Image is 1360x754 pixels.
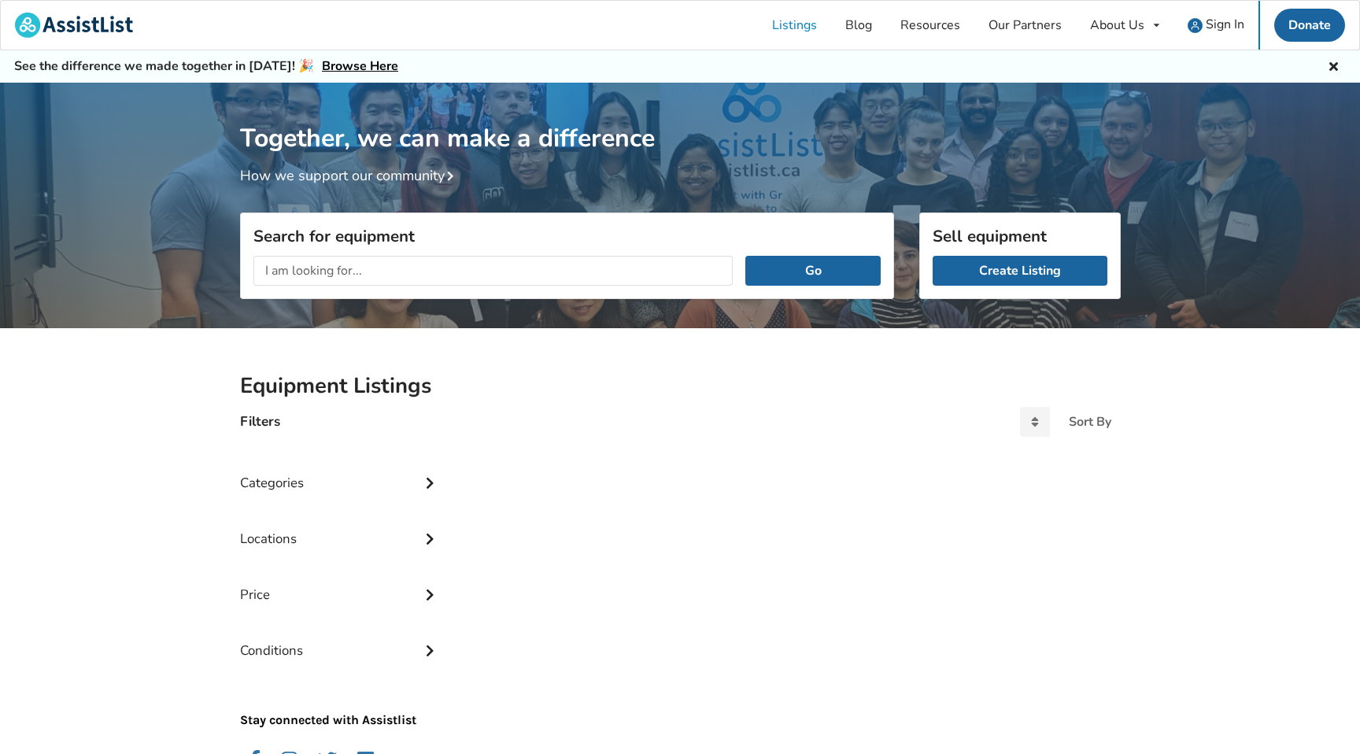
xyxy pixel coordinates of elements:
[1274,9,1345,42] a: Donate
[240,667,442,730] p: Stay connected with Assistlist
[831,1,886,50] a: Blog
[758,1,831,50] a: Listings
[322,57,398,75] a: Browse Here
[745,256,880,286] button: Go
[1069,416,1111,428] div: Sort By
[1173,1,1258,50] a: user icon Sign In
[253,256,734,286] input: I am looking for...
[240,83,1121,154] h1: Together, we can make a difference
[240,499,442,555] div: Locations
[1188,18,1203,33] img: user icon
[933,226,1107,246] h3: Sell equipment
[240,611,442,667] div: Conditions
[240,412,280,431] h4: Filters
[253,226,881,246] h3: Search for equipment
[240,166,460,185] a: How we support our community
[974,1,1076,50] a: Our Partners
[240,372,1121,400] h2: Equipment Listings
[15,13,133,38] img: assistlist-logo
[933,256,1107,286] a: Create Listing
[1090,19,1144,31] div: About Us
[886,1,974,50] a: Resources
[1206,16,1244,33] span: Sign In
[240,555,442,611] div: Price
[14,58,398,75] h5: See the difference we made together in [DATE]! 🎉
[240,443,442,499] div: Categories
